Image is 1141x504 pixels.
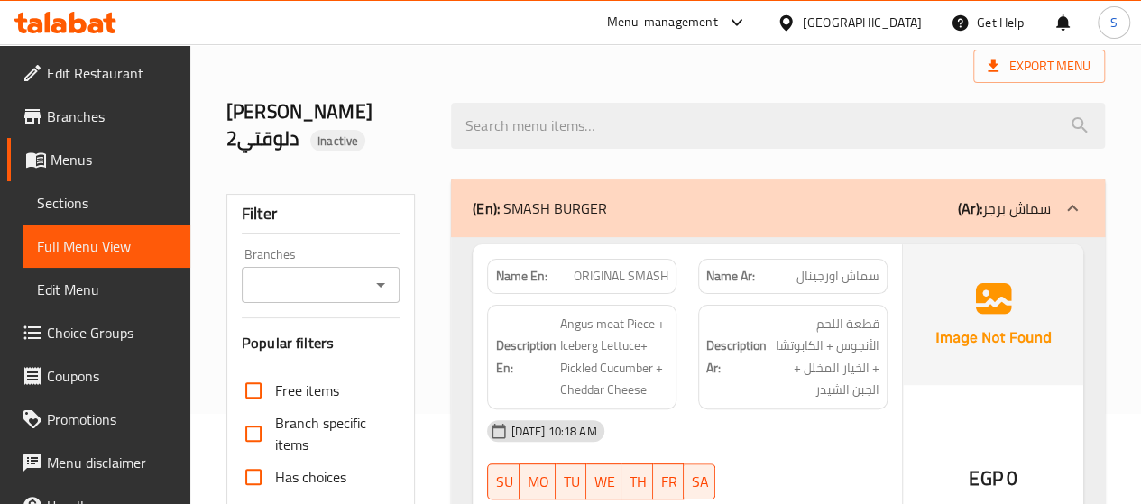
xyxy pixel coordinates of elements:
[594,469,614,495] span: WE
[7,138,190,181] a: Menus
[451,179,1105,237] div: (En): SMASH BURGER(Ar):سماش برجر
[47,408,176,430] span: Promotions
[958,197,1051,219] p: سماش برجر
[242,333,400,353] h3: Popular filters
[242,195,400,234] div: Filter
[770,313,879,401] span: قطعة اللحم الأنجوس + الكابوتشا + الخيار المخلل + الجبن الشيدر
[7,398,190,441] a: Promotions
[7,311,190,354] a: Choice Groups
[451,103,1105,149] input: search
[660,469,676,495] span: FR
[37,192,176,214] span: Sections
[706,334,767,379] strong: Description Ar:
[226,98,430,152] h2: [PERSON_NAME] دلوقتي2
[487,463,520,499] button: SU
[37,235,176,257] span: Full Menu View
[527,469,548,495] span: MO
[556,463,586,499] button: TU
[47,365,176,387] span: Coupons
[7,51,190,95] a: Edit Restaurant
[23,181,190,225] a: Sections
[495,334,556,379] strong: Description En:
[23,225,190,268] a: Full Menu View
[520,463,556,499] button: MO
[275,412,386,455] span: Branch specific items
[368,272,393,298] button: Open
[51,149,176,170] span: Menus
[1110,13,1118,32] span: S
[47,62,176,84] span: Edit Restaurant
[37,279,176,300] span: Edit Menu
[958,195,982,222] b: (Ar):
[275,466,346,488] span: Has choices
[47,105,176,127] span: Branches
[495,469,512,495] span: SU
[495,267,547,286] strong: Name En:
[47,322,176,344] span: Choice Groups
[969,461,1002,496] span: EGP
[803,13,922,32] div: [GEOGRAPHIC_DATA]
[988,55,1090,78] span: Export Menu
[473,195,499,222] b: (En):
[621,463,653,499] button: TH
[7,441,190,484] a: Menu disclaimer
[310,130,365,151] div: Inactive
[903,244,1083,385] img: Ae5nvW7+0k+MAAAAAElFTkSuQmCC
[706,267,755,286] strong: Name Ar:
[7,354,190,398] a: Coupons
[559,313,668,401] span: Angus meat Piece + Iceberg Lettuce+ Pickled Cucumber + Cheddar Cheese
[796,267,879,286] span: سماش اورجينال
[47,452,176,473] span: Menu disclaimer
[310,133,365,150] span: Inactive
[607,12,718,33] div: Menu-management
[653,463,684,499] button: FR
[691,469,708,495] span: SA
[973,50,1105,83] span: Export Menu
[684,463,715,499] button: SA
[473,197,606,219] p: SMASH BURGER
[503,423,603,440] span: [DATE] 10:18 AM
[23,268,190,311] a: Edit Menu
[629,469,646,495] span: TH
[574,267,668,286] span: ORIGINAL SMASH
[1007,461,1017,496] span: 0
[563,469,579,495] span: TU
[275,380,339,401] span: Free items
[7,95,190,138] a: Branches
[586,463,621,499] button: WE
